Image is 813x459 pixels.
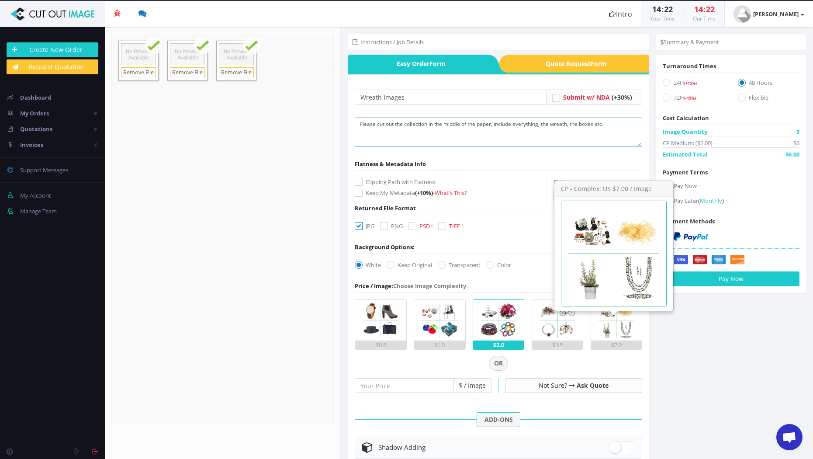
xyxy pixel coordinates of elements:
label: Clipping Path with Flatness [355,177,547,186]
span: Cost Calculation [663,114,709,122]
img: 5.png [561,201,666,306]
img: user_default.jpg [733,5,751,23]
input: Your Price [355,378,453,393]
span: Estimated Total [663,150,708,159]
label: Color [486,261,511,269]
i: Form [591,59,607,68]
div: $2.0 [473,341,524,349]
span: ADD-ONS [477,412,520,427]
span: 22 [706,4,715,14]
img: Securely by Stripe [674,255,745,265]
span: Turnaround Times [663,62,716,70]
span: Quote Request [510,55,649,73]
label: Transparent [438,261,481,269]
span: (-15%) [684,95,696,101]
span: Easy Order [348,55,488,73]
span: (+30%) [612,93,632,101]
span: Payment Methods [663,217,715,225]
div: $1.0 [414,341,465,349]
div: Background Options: [355,243,415,251]
span: Quotations [20,125,52,133]
a: Quote RequestForm [510,55,649,73]
span: 22 [664,4,673,14]
button: Pay Now [663,271,799,286]
span: Price / Image: [355,282,393,290]
span: Dashboard [20,94,51,101]
span: OR [489,356,508,371]
label: Pay Now [663,181,799,193]
label: PNG [380,222,403,230]
a: Submit w/ NDA (+30%) [563,93,632,101]
span: Flatness & Metadata Info [355,160,426,168]
span: : [703,4,706,14]
label: Pay Later [663,196,799,208]
span: Image Quantity [663,127,707,136]
a: Remove File [121,67,156,78]
span: $6 [793,139,799,147]
i: Form [429,59,446,68]
div: $0.5 [355,341,406,349]
img: PayPal [674,232,708,241]
span: (+10%) [415,189,433,197]
a: Easy OrderForm [348,55,488,73]
span: Monthly [700,197,722,205]
span: Manage Team [20,207,57,215]
strong: [PERSON_NAME] [753,10,799,18]
a: Request Quotation [7,59,98,74]
span: $ / Image [453,378,491,393]
label: 72H [663,93,724,105]
span: 14 [652,4,661,14]
img: 2.png [419,300,460,341]
span: My Account [20,191,51,199]
span: 14 [694,4,703,14]
label: Flexible [738,93,799,105]
div: Choose Image Complexity [355,282,466,290]
span: Not Sure? [539,381,567,389]
input: Your Order Title [355,90,547,104]
a: Create New Order [7,42,98,57]
a: (-15%) [684,94,696,101]
label: JPG [355,222,374,230]
span: PSD ! [419,222,432,230]
a: [PERSON_NAME] [725,1,813,27]
span: Shadow Adding [378,443,426,452]
img: Cut Out Image [7,7,98,21]
span: TIFF ! [449,222,463,230]
label: 24H [663,78,724,90]
span: Support Messages [20,166,68,174]
label: White [355,261,381,269]
li: Instructions / Job Details [353,38,424,46]
a: (+15%) [684,79,697,87]
div: $7.0 [591,341,642,349]
a: What's This? [435,189,467,197]
li: Summary & Payment [661,38,719,46]
a: Intro [600,1,641,27]
span: $6.00 [785,150,799,159]
span: Returned File Format [355,204,416,212]
span: Submit w/ NDA [563,93,610,101]
span: Payment Terms [663,168,708,176]
small: Our Time [693,15,716,22]
span: Invoices [20,141,43,149]
span: My Orders [20,109,49,117]
label: Keep My Metadata - [355,188,547,197]
h3: CP - Complex: US $7.00 / Image [555,181,673,197]
label: Keep Original [387,261,432,269]
div: $3.5 [532,341,583,349]
label: 48 Hours [738,78,799,90]
img: 4.png [537,300,578,341]
a: (Monthly) [698,197,724,205]
label: Flatness: [554,177,576,186]
img: 3.png [478,300,519,341]
a: Remove File [170,67,205,78]
a: Ask Quote [577,381,609,389]
a: Remove File [219,67,254,78]
img: 5.png [596,300,637,341]
span: 3 [796,127,799,136]
span: (+15%) [684,80,697,86]
img: 1.png [360,300,401,341]
span: CP Medium: ($2.00) [663,139,713,147]
span: : [661,4,664,14]
div: Open chat [776,424,803,450]
small: Your Time [650,15,675,22]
